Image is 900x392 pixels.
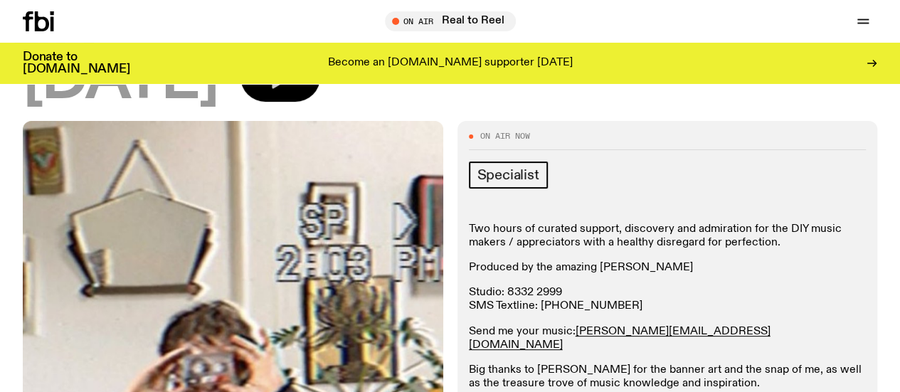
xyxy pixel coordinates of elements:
[469,261,867,275] p: Produced by the amazing [PERSON_NAME]
[469,161,548,189] a: Specialist
[469,325,867,352] p: Send me your music:
[23,51,130,75] h3: Donate to [DOMAIN_NAME]
[477,167,539,183] span: Specialist
[385,11,516,31] button: On AirReal to Reel
[23,52,218,110] span: [DATE]
[480,132,530,140] span: On Air Now
[469,326,771,351] a: [PERSON_NAME][EMAIL_ADDRESS][DOMAIN_NAME]
[469,364,867,391] p: Big thanks to [PERSON_NAME] for the banner art and the snap of me, as well as the treasure trove ...
[469,223,867,250] p: Two hours of curated support, discovery and admiration for the DIY music makers / appreciators wi...
[469,286,867,313] p: Studio: 8332 2999 SMS Textline: [PHONE_NUMBER]
[328,57,573,70] p: Become an [DOMAIN_NAME] supporter [DATE]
